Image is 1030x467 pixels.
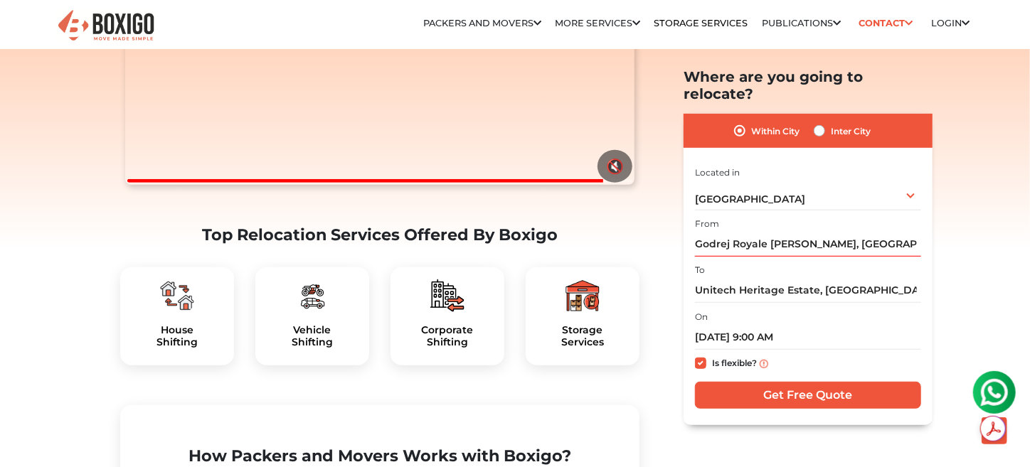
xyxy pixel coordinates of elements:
a: Contact [854,12,918,34]
a: StorageServices [537,324,628,348]
h2: Top Relocation Services Offered By Boxigo [120,225,639,245]
h5: Corporate Shifting [402,324,493,348]
h5: Vehicle Shifting [267,324,358,348]
label: On [695,311,708,323]
img: boxigo_packers_and_movers_plan [295,279,329,313]
a: Packers and Movers [423,18,541,28]
img: boxigo_packers_and_movers_plan [566,279,600,313]
input: Select Building or Nearest Landmark [695,278,921,303]
button: 🔇 [598,150,632,183]
label: Inter City [831,122,871,139]
img: boxigo_packers_and_movers_plan [430,279,464,313]
label: Within City [751,122,800,139]
a: Login [931,18,970,28]
a: Storage Services [654,18,748,28]
img: info [760,359,768,367]
a: Publications [762,18,841,28]
img: boxigo_packers_and_movers_plan [160,279,194,313]
a: More services [555,18,640,28]
img: whatsapp-icon.svg [14,14,43,43]
input: Get Free Quote [695,382,921,409]
label: To [695,264,705,277]
a: VehicleShifting [267,324,358,348]
h2: How Packers and Movers Works with Boxigo? [132,446,628,466]
span: [GEOGRAPHIC_DATA] [695,193,805,205]
h5: House Shifting [132,324,223,348]
a: HouseShifting [132,324,223,348]
label: Located in [695,166,740,178]
input: Moving date [695,325,921,350]
img: Boxigo [56,9,156,43]
h5: Storage Services [537,324,628,348]
h2: Where are you going to relocate? [684,68,933,102]
input: Select Building or Nearest Landmark [695,232,921,257]
label: From [695,218,719,230]
label: Is flexible? [712,355,757,370]
a: CorporateShifting [402,324,493,348]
